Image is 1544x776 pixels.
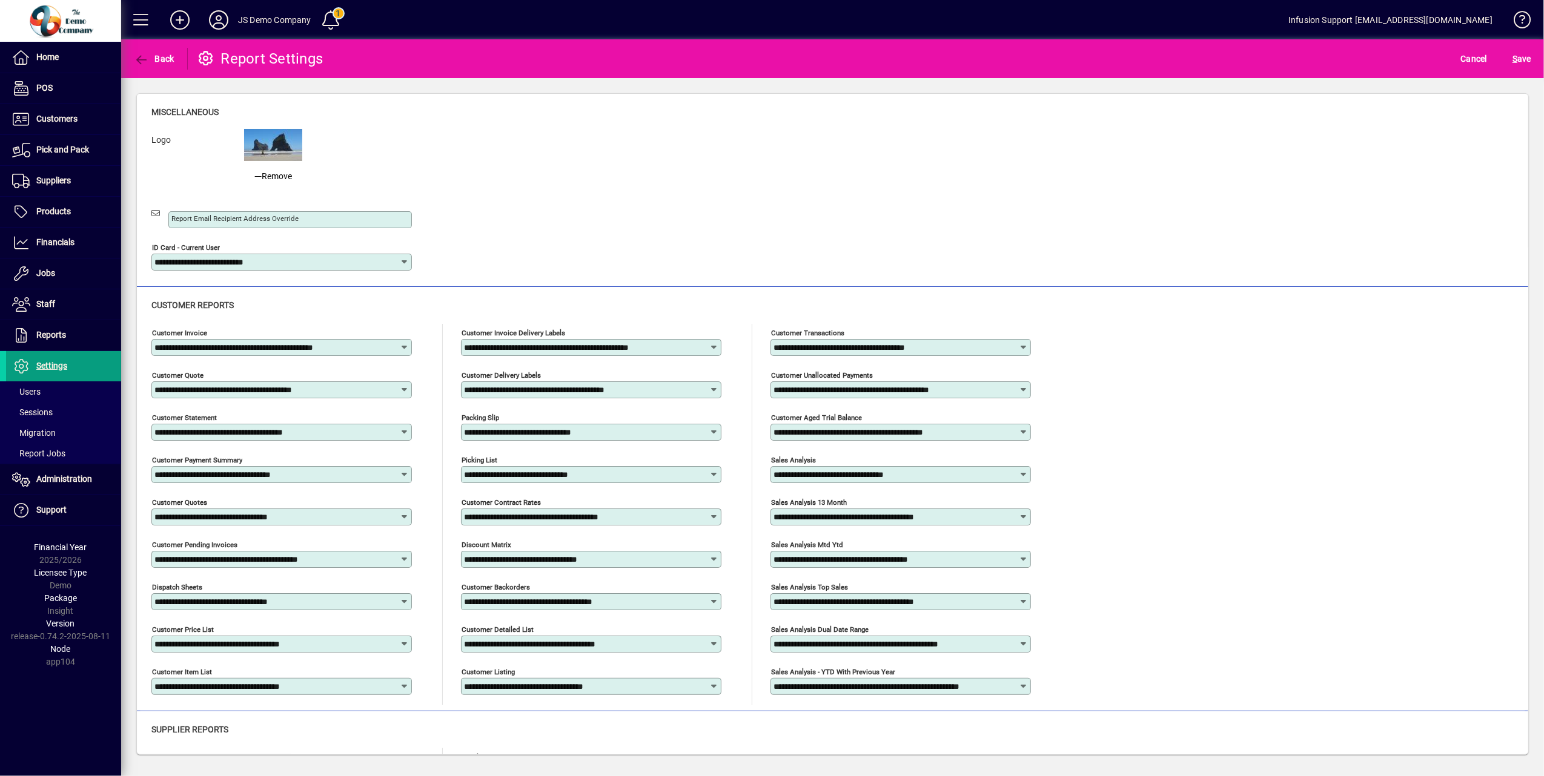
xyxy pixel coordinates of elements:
span: Customer reports [151,300,234,310]
mat-label: Customer Price List [152,625,214,634]
span: Pick and Pack [36,145,89,154]
button: Profile [199,9,238,31]
a: Products [6,197,121,227]
mat-label: Picking List [462,456,497,464]
a: Financials [6,228,121,258]
app-page-header-button: Back [121,48,188,70]
span: Supplier reports [151,725,228,734]
a: Support [6,495,121,525]
mat-label: Customer Payment Summary [152,456,242,464]
span: ave [1513,49,1531,68]
mat-label: Customer unallocated payments [771,371,873,380]
div: Report Settings [197,49,323,68]
button: Save [1509,48,1534,70]
button: Cancel [1458,48,1491,70]
mat-label: Customer transactions [771,329,844,337]
mat-label: Customer invoice delivery labels [462,329,565,337]
mat-label: Customer quote [152,371,204,380]
mat-label: Customer Detailed List [462,625,534,634]
label: Logo [142,134,235,182]
span: Financials [36,237,75,247]
span: Financial Year [35,542,87,552]
span: Back [134,54,174,64]
span: Customers [36,114,78,123]
mat-label: Customer invoice [152,329,207,337]
mat-label: Report Email Recipient Address Override [171,214,299,223]
span: Settings [36,361,67,370]
mat-label: Supplier transactions [462,753,529,761]
mat-label: Customer statement [152,413,217,422]
mat-label: Customer aged trial balance [771,413,862,422]
mat-label: Packing Slip [462,413,499,422]
a: Users [6,381,121,402]
span: S [1513,54,1517,64]
button: Back [131,48,177,70]
mat-label: Customer Backorders [462,583,530,591]
a: Migration [6,423,121,443]
mat-label: Customer Item List [152,668,212,676]
span: Remove [254,170,292,183]
span: Licensee Type [35,568,87,577]
a: Knowledge Base [1505,2,1529,42]
span: Miscellaneous [151,107,219,117]
a: Sessions [6,402,121,423]
a: Administration [6,464,121,495]
div: Infusion Support [EMAIL_ADDRESS][DOMAIN_NAME] [1288,10,1493,30]
a: Staff [6,289,121,320]
a: Reports [6,320,121,350]
mat-label: Sales analysis 13 month [771,498,847,507]
span: Sessions [12,407,53,417]
button: Add [161,9,199,31]
a: Suppliers [6,166,121,196]
span: Products [36,206,71,216]
mat-label: Sales analysis mtd ytd [771,541,843,549]
button: Remove [250,160,297,182]
span: Home [36,52,59,62]
a: Pick and Pack [6,135,121,165]
mat-label: Sales analysis - YTD with previous year [771,668,895,676]
span: Suppliers [36,176,71,185]
span: Node [51,644,71,654]
mat-label: Sales analysis dual date range [771,625,869,634]
mat-label: Customer delivery labels [462,371,541,380]
a: Report Jobs [6,443,121,464]
span: POS [36,83,53,93]
a: POS [6,73,121,104]
a: Home [6,42,121,73]
mat-label: Dispatch sheets [152,583,202,591]
mat-label: Discount Matrix [462,541,511,549]
a: Jobs [6,258,121,289]
span: Cancel [1461,49,1488,68]
span: Jobs [36,268,55,278]
a: Customers [6,104,121,134]
mat-label: Customer quotes [152,498,207,507]
mat-label: Sales analysis [771,456,816,464]
span: Administration [36,474,92,484]
mat-label: Customer Listing [462,668,515,676]
mat-label: Sales analysis top sales [771,583,848,591]
div: JS Demo Company [238,10,311,30]
span: Migration [12,428,56,438]
mat-label: Customer Contract Rates [462,498,541,507]
span: Support [36,505,67,515]
mat-label: Customer pending invoices [152,541,237,549]
span: Users [12,387,41,396]
span: Version [47,619,75,628]
span: Reports [36,330,66,340]
span: Report Jobs [12,449,65,458]
span: Package [44,593,77,603]
mat-label: ID Card - Current User [152,243,220,252]
span: Staff [36,299,55,309]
